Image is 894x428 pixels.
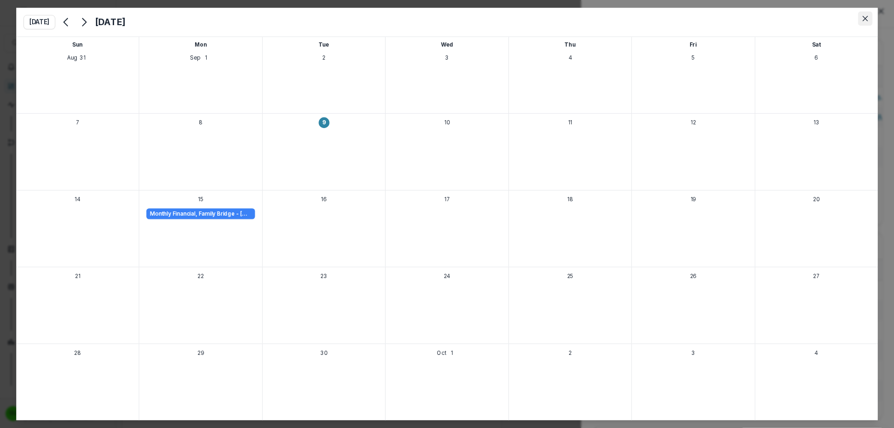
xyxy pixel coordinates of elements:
[564,41,576,48] p: Thu
[567,196,573,204] p: 18
[690,272,697,280] p: 26
[444,196,450,204] p: 17
[567,272,573,280] p: 25
[812,41,821,48] p: Sat
[75,272,81,280] p: 21
[322,54,325,61] p: 2
[147,208,255,219] a: Monthly Financial, Family Bridge - [DATE]
[95,15,126,29] h4: [DATE]
[205,54,207,61] p: 1
[320,349,327,357] p: 30
[813,119,819,127] p: 13
[814,54,818,61] p: 6
[569,349,572,357] p: 2
[445,54,449,61] p: 3
[74,349,81,357] p: 28
[23,15,55,29] button: [DATE]
[691,349,695,357] p: 3
[197,349,204,357] p: 29
[198,196,203,204] p: 15
[197,272,203,280] p: 22
[814,349,818,357] p: 4
[77,15,91,29] button: Next month
[441,41,453,48] p: Wed
[67,54,77,61] p: Aug
[691,119,696,127] p: 12
[813,272,819,280] p: 27
[444,119,450,127] p: 10
[444,272,450,280] p: 24
[190,54,201,61] p: Sep
[195,41,207,48] p: Mon
[569,54,572,61] p: 4
[437,349,446,357] p: Oct
[691,196,697,204] p: 19
[72,41,83,48] p: Sun
[568,119,573,127] p: 11
[318,41,329,48] p: Tue
[321,196,327,204] p: 16
[451,349,453,357] p: 1
[80,54,86,61] p: 31
[322,119,326,127] p: 9
[320,272,327,280] p: 23
[59,15,73,29] button: Previous month
[690,41,697,48] p: Fri
[74,196,81,204] p: 14
[199,119,203,127] p: 8
[691,54,695,61] p: 5
[76,119,80,127] p: 7
[813,196,819,204] p: 20
[858,11,873,26] button: Close
[150,211,251,217] span: Monthly Financial, Family Bridge - [DATE]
